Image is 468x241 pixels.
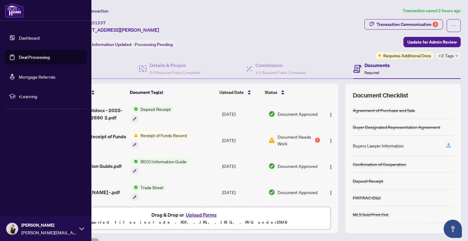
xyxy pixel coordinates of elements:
[56,84,127,101] th: (15) File Name
[444,220,462,238] button: Open asap
[19,55,50,60] a: Deal Processing
[268,163,275,169] img: Document Status
[407,37,457,47] span: Update for Admin Review
[21,229,76,236] span: [PERSON_NAME][EMAIL_ADDRESS][DOMAIN_NAME]
[353,161,406,168] div: Confirmation of Cooperation
[138,184,166,191] span: Trade Sheet
[278,189,317,196] span: Document Approved
[150,70,200,75] span: 3/3 Required Fields Completed
[131,184,138,191] img: Status Icon
[315,138,320,143] div: 1
[403,7,461,14] article: Transaction saved 2 hours ago
[278,133,314,147] span: Document Needs Work
[278,163,317,169] span: Document Approved
[255,70,306,75] span: 1/1 Required Fields Completed
[19,74,55,80] a: Mortgage Referrals
[377,19,438,29] div: Transaction Communication
[131,132,189,148] button: Status IconReceipt of Funds Record
[353,91,408,100] span: Document Checklist
[268,137,275,144] img: Document Status
[19,93,82,100] span: rLearning
[220,127,266,153] td: [DATE]
[6,223,18,235] img: Profile Icon
[268,111,275,117] img: Document Status
[43,219,327,226] p: Supported files include .PDF, .JPG, .JPEG, .PNG under 25 MB
[452,23,456,28] span: ellipsis
[268,189,275,196] img: Document Status
[328,190,333,195] img: Logo
[262,84,318,101] th: Status
[326,161,336,171] button: Logo
[92,20,106,26] span: 51237
[76,40,175,48] div: Status:
[138,132,189,139] span: Receipt of Funds Record
[255,62,306,69] h4: Commission
[353,211,388,218] div: MLS Sold Print Out
[131,132,138,139] img: Status Icon
[328,165,333,169] img: Logo
[150,62,200,69] h4: Details & People
[76,8,108,14] span: View Transaction
[138,106,173,112] span: Deposit Receipt
[92,42,173,47] span: Information Updated - Processing Pending
[455,54,458,57] span: down
[220,153,266,179] td: [DATE]
[184,211,218,219] button: Upload Forms
[58,133,126,147] span: Toronto 635 - Receipt of Funds Record.pdf
[220,179,266,205] td: [DATE]
[5,3,24,18] img: logo
[58,107,126,121] span: Deposit Receiptdocx - 2025-08-06T081822690 2.pdf
[433,22,438,27] div: 4
[403,37,461,47] button: Update for Admin Review
[76,26,159,34] span: [STREET_ADDRESS][PERSON_NAME]
[265,89,277,96] span: Status
[364,19,443,30] button: Transaction Communication4
[151,211,218,219] span: Drag & Drop or
[328,138,333,143] img: Logo
[328,112,333,117] img: Logo
[19,35,40,41] a: Dashboard
[353,124,440,130] div: Buyer Designated Representation Agreement
[220,101,266,127] td: [DATE]
[353,107,415,114] div: Agreement of Purchase and Sale
[326,135,336,145] button: Logo
[21,222,76,229] span: [PERSON_NAME]
[131,184,166,200] button: Status IconTrade Sheet
[138,158,189,165] span: RECO Information Guide
[353,194,381,201] div: FINTRAC ID(s)
[39,207,331,230] span: Drag & Drop orUpload FormsSupported files include .PDF, .JPG, .JPEG, .PNG under25MB
[131,106,138,112] img: Status Icon
[278,111,317,117] span: Document Approved
[219,89,244,96] span: Upload Date
[438,52,454,59] span: +2 Tags
[353,178,383,184] div: Deposit Receipt
[364,62,390,69] h4: Documents
[217,84,262,101] th: Upload Date
[131,106,173,122] button: Status IconDeposit Receipt
[127,84,217,101] th: Document Tag(s)
[353,142,404,149] div: Buyers Lawyer Information
[131,158,138,165] img: Status Icon
[326,187,336,197] button: Logo
[131,158,189,175] button: Status IconRECO Information Guide
[383,52,431,59] span: Requires Additional Docs
[364,70,379,75] span: Required
[326,109,336,119] button: Logo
